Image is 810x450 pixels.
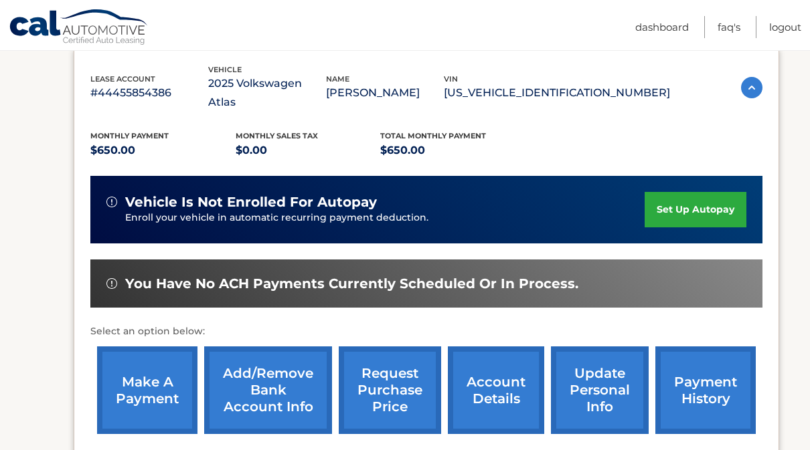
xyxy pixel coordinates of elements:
span: Monthly Payment [90,131,169,140]
a: Cal Automotive [9,9,149,47]
p: $650.00 [90,141,236,160]
a: FAQ's [718,16,740,38]
span: You have no ACH payments currently scheduled or in process. [125,275,578,292]
p: Select an option below: [90,324,762,340]
span: vehicle [208,65,242,74]
span: Monthly sales Tax [236,131,318,140]
a: Add/Remove bank account info [204,346,332,434]
span: lease account [90,74,155,84]
p: [PERSON_NAME] [326,84,444,102]
a: set up autopay [645,192,746,227]
p: 2025 Volkswagen Atlas [208,74,326,112]
a: request purchase price [339,346,441,434]
a: Logout [769,16,801,38]
span: vehicle is not enrolled for autopay [125,194,377,211]
a: update personal info [551,346,649,434]
p: $650.00 [380,141,525,160]
img: accordion-active.svg [741,77,762,98]
a: payment history [655,346,756,434]
a: Dashboard [635,16,689,38]
img: alert-white.svg [106,278,117,289]
p: #44455854386 [90,84,208,102]
span: name [326,74,349,84]
a: account details [448,346,544,434]
p: $0.00 [236,141,381,160]
p: [US_VEHICLE_IDENTIFICATION_NUMBER] [444,84,670,102]
span: Total Monthly Payment [380,131,486,140]
img: alert-white.svg [106,197,117,207]
span: vin [444,74,458,84]
a: make a payment [97,346,197,434]
p: Enroll your vehicle in automatic recurring payment deduction. [125,211,645,225]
